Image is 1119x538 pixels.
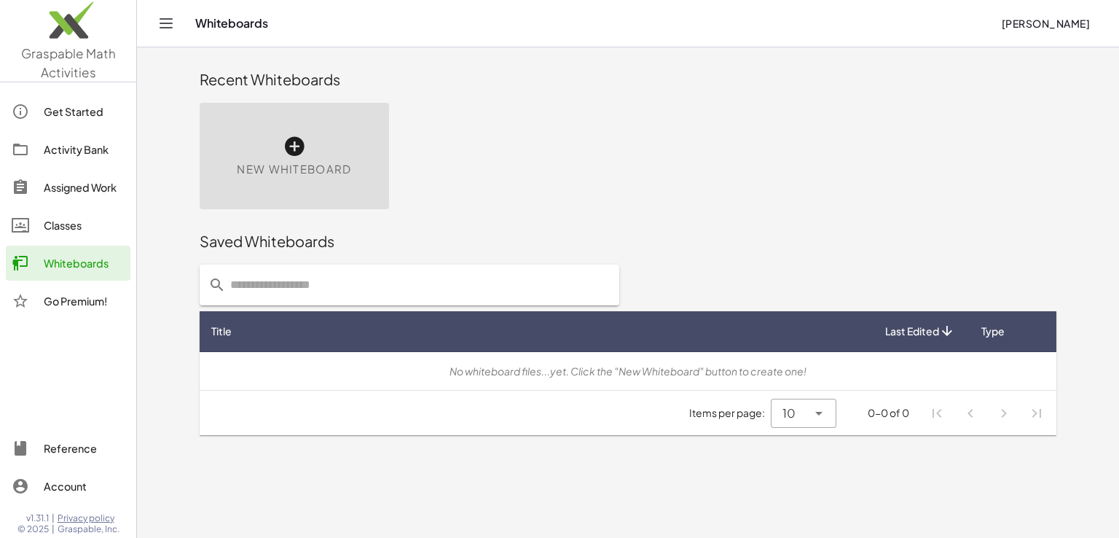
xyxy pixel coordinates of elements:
span: | [52,523,55,535]
button: Toggle navigation [154,12,178,35]
a: Get Started [6,94,130,129]
a: Reference [6,431,130,466]
a: Assigned Work [6,170,130,205]
nav: Pagination Navigation [921,397,1053,430]
span: Type [981,324,1005,339]
div: 0-0 of 0 [868,405,909,421]
a: Classes [6,208,130,243]
a: Activity Bank [6,132,130,167]
div: Activity Bank [44,141,125,158]
span: Last Edited [885,324,939,339]
a: Account [6,469,130,504]
a: Privacy policy [58,512,119,524]
span: Title [211,324,232,339]
span: Graspable, Inc. [58,523,119,535]
div: No whiteboard files...yet. Click the "New Whiteboard" button to create one! [211,364,1045,379]
div: Recent Whiteboards [200,69,1056,90]
span: Graspable Math Activities [21,45,116,80]
i: prepended action [208,276,226,294]
div: Go Premium! [44,292,125,310]
div: Classes [44,217,125,234]
button: [PERSON_NAME] [989,10,1102,36]
span: © 2025 [17,523,49,535]
span: 10 [782,405,796,422]
span: [PERSON_NAME] [1001,17,1090,30]
div: Saved Whiteboards [200,231,1056,252]
div: Assigned Work [44,179,125,196]
span: | [52,512,55,524]
div: Whiteboards [44,254,125,272]
span: New Whiteboard [237,161,351,178]
div: Reference [44,440,125,457]
div: Account [44,477,125,495]
a: Whiteboards [6,246,130,281]
span: Items per page: [689,405,771,421]
span: v1.31.1 [26,512,49,524]
div: Get Started [44,103,125,120]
